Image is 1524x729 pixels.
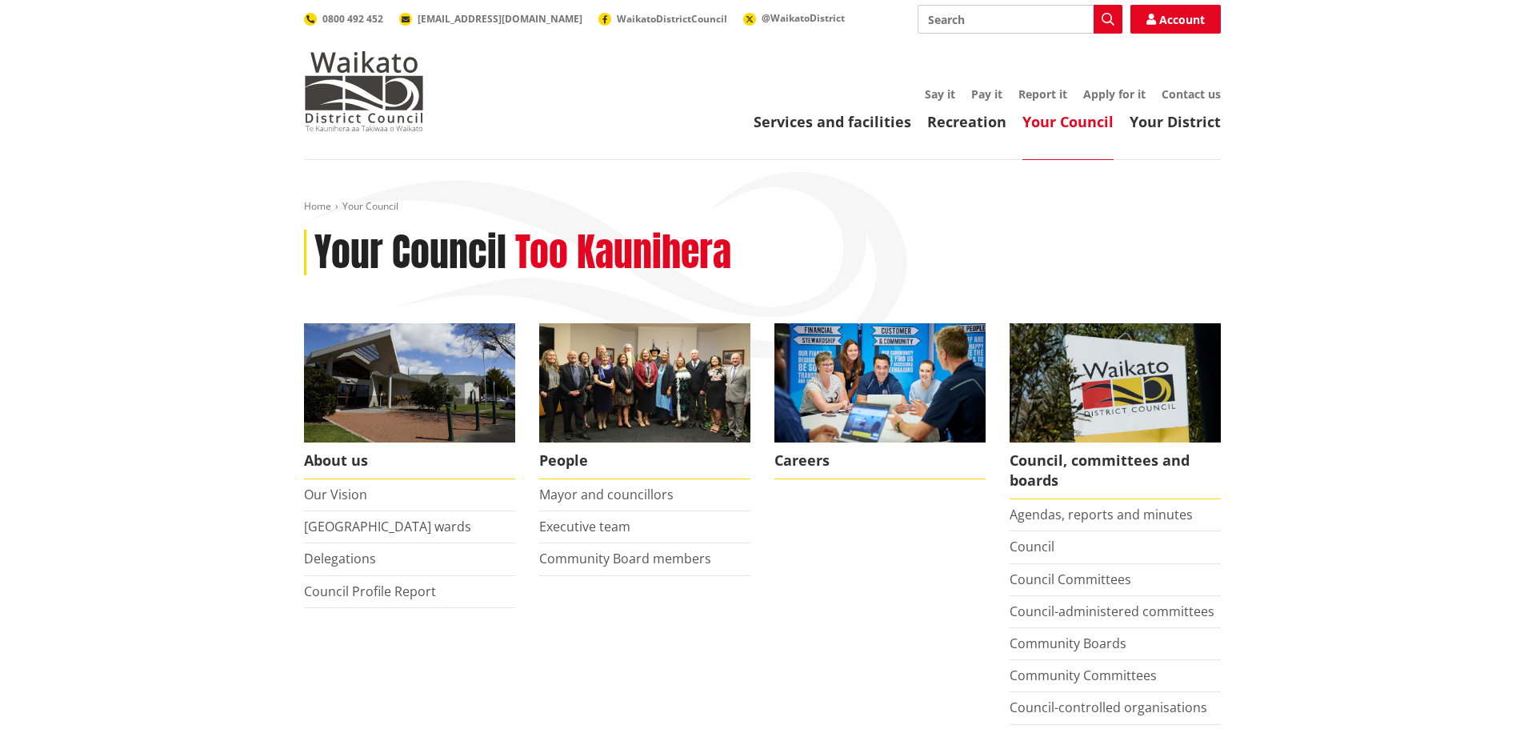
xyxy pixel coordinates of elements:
img: Waikato-District-Council-sign [1010,323,1221,443]
a: Community Boards [1010,635,1126,652]
a: Council Committees [1010,571,1131,588]
a: Apply for it [1083,86,1146,102]
a: Your District [1130,112,1221,131]
span: 0800 492 452 [322,12,383,26]
img: Office staff in meeting - Career page [774,323,986,443]
span: People [539,443,750,479]
a: [EMAIL_ADDRESS][DOMAIN_NAME] [399,12,582,26]
span: Your Council [342,199,398,213]
a: Executive team [539,518,630,535]
a: Recreation [927,112,1006,131]
a: Agendas, reports and minutes [1010,506,1193,523]
a: Pay it [971,86,1002,102]
a: Mayor and councillors [539,486,674,503]
span: @WaikatoDistrict [762,11,845,25]
a: Contact us [1162,86,1221,102]
a: WDC Building 0015 About us [304,323,515,479]
img: Waikato District Council - Te Kaunihera aa Takiwaa o Waikato [304,51,424,131]
a: 0800 492 452 [304,12,383,26]
a: Council-controlled organisations [1010,699,1207,716]
a: [GEOGRAPHIC_DATA] wards [304,518,471,535]
a: Delegations [304,550,376,567]
h2: Too Kaunihera [515,230,731,276]
h1: Your Council [314,230,506,276]
a: Report it [1018,86,1067,102]
span: About us [304,443,515,479]
a: Our Vision [304,486,367,503]
a: @WaikatoDistrict [743,11,845,25]
a: Services and facilities [754,112,911,131]
a: Community Board members [539,550,711,567]
a: Account [1130,5,1221,34]
nav: breadcrumb [304,200,1221,214]
a: 2022 Council People [539,323,750,479]
span: Council, committees and boards [1010,443,1221,499]
a: Say it [925,86,955,102]
a: Community Committees [1010,667,1157,684]
a: Your Council [1022,112,1114,131]
a: Home [304,199,331,213]
a: Council-administered committees [1010,603,1214,620]
a: Careers [774,323,986,479]
img: 2022 Council [539,323,750,443]
a: Council [1010,538,1054,555]
span: WaikatoDistrictCouncil [617,12,727,26]
a: Council Profile Report [304,583,436,600]
span: Careers [774,443,986,479]
a: Waikato-District-Council-sign Council, committees and boards [1010,323,1221,499]
input: Search input [918,5,1122,34]
a: WaikatoDistrictCouncil [598,12,727,26]
span: [EMAIL_ADDRESS][DOMAIN_NAME] [418,12,582,26]
img: WDC Building 0015 [304,323,515,443]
